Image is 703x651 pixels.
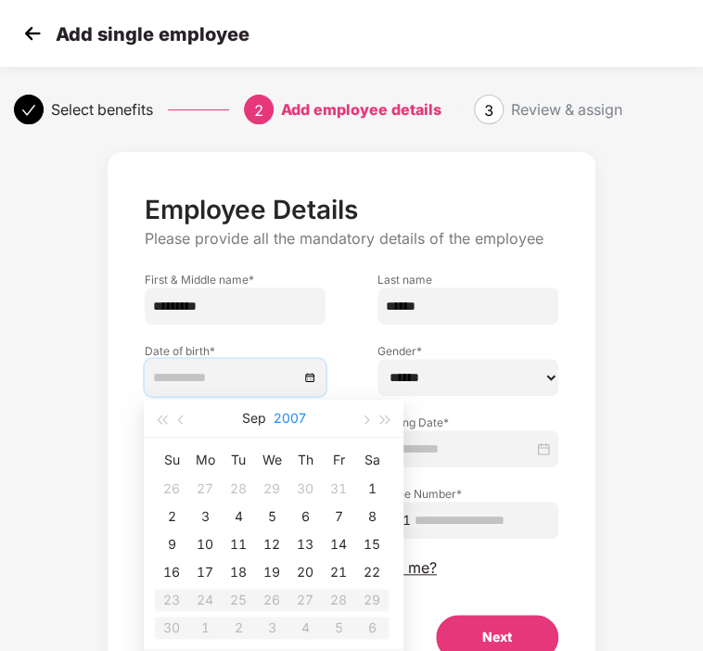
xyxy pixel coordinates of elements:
[255,475,288,503] td: 2007-08-29
[294,505,316,528] div: 6
[160,533,183,555] div: 9
[294,478,316,500] div: 30
[355,445,389,475] th: Sa
[322,475,355,503] td: 2007-08-31
[194,505,216,528] div: 3
[145,229,558,249] p: Please provide all the mandatory details of the employee
[377,486,558,502] label: Phone Number
[355,530,389,558] td: 2007-09-15
[160,478,183,500] div: 26
[484,101,493,120] span: 3
[222,558,255,586] td: 2007-09-18
[194,533,216,555] div: 10
[511,95,622,124] div: Review & assign
[281,95,441,124] div: Add employee details
[145,272,326,287] label: First & Middle name
[361,561,383,583] div: 22
[155,558,188,586] td: 2007-09-16
[188,475,222,503] td: 2007-08-27
[327,505,350,528] div: 7
[288,503,322,530] td: 2007-09-06
[288,530,322,558] td: 2007-09-13
[355,503,389,530] td: 2007-09-08
[361,533,383,555] div: 15
[188,530,222,558] td: 2007-09-10
[327,533,350,555] div: 14
[51,95,153,124] div: Select benefits
[255,503,288,530] td: 2007-09-05
[254,101,263,120] span: 2
[327,561,350,583] div: 21
[155,475,188,503] td: 2007-08-26
[274,400,306,437] button: 2007
[227,478,249,500] div: 28
[160,505,183,528] div: 2
[261,561,283,583] div: 19
[377,343,558,359] label: Gender
[227,561,249,583] div: 18
[145,194,558,225] p: Employee Details
[194,478,216,500] div: 27
[155,503,188,530] td: 2007-09-02
[355,558,389,586] td: 2007-09-22
[255,445,288,475] th: We
[188,445,222,475] th: Mo
[145,343,326,359] label: Date of birth
[288,558,322,586] td: 2007-09-20
[56,23,249,45] p: Add single employee
[288,475,322,503] td: 2007-08-30
[327,478,350,500] div: 31
[222,445,255,475] th: Tu
[294,561,316,583] div: 20
[322,503,355,530] td: 2007-09-07
[322,558,355,586] td: 2007-09-21
[261,533,283,555] div: 12
[194,561,216,583] div: 17
[361,478,383,500] div: 1
[160,561,183,583] div: 16
[261,505,283,528] div: 5
[288,445,322,475] th: Th
[227,505,249,528] div: 4
[355,475,389,503] td: 2007-09-01
[21,103,36,118] span: check
[294,533,316,555] div: 13
[188,558,222,586] td: 2007-09-17
[19,19,46,47] img: svg+xml;base64,PHN2ZyB4bWxucz0iaHR0cDovL3d3dy53My5vcmcvMjAwMC9zdmciIHdpZHRoPSIzMCIgaGVpZ2h0PSIzMC...
[322,445,355,475] th: Fr
[222,475,255,503] td: 2007-08-28
[255,530,288,558] td: 2007-09-12
[155,530,188,558] td: 2007-09-09
[242,400,266,437] button: Sep
[255,558,288,586] td: 2007-09-19
[155,445,188,475] th: Su
[261,478,283,500] div: 29
[322,530,355,558] td: 2007-09-14
[222,503,255,530] td: 2007-09-04
[188,503,222,530] td: 2007-09-03
[227,533,249,555] div: 11
[377,272,558,287] label: Last name
[361,505,383,528] div: 8
[377,415,558,430] label: Joining Date
[222,530,255,558] td: 2007-09-11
